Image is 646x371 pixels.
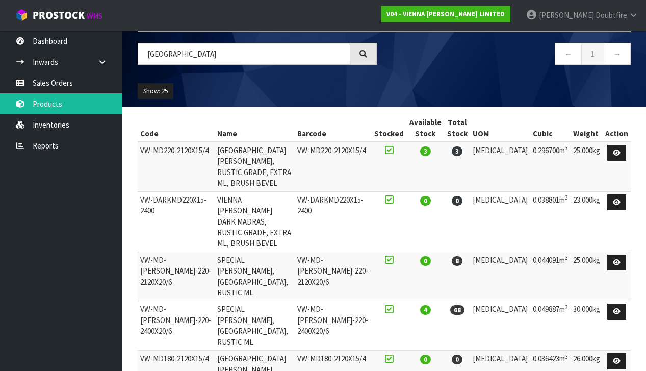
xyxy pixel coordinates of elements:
[138,114,215,142] th: Code
[581,43,604,65] a: 1
[604,43,631,65] a: →
[138,191,215,252] td: VW-DARKMD220X15-2400
[530,252,571,301] td: 0.044091m
[571,191,603,252] td: 23.000kg
[87,11,102,21] small: WMS
[138,142,215,191] td: VW-MD220-2120X15/4
[420,305,431,315] span: 4
[420,355,431,364] span: 0
[420,196,431,206] span: 0
[138,83,173,100] button: Show: 25
[603,114,631,142] th: Action
[295,252,372,301] td: VW-MD-[PERSON_NAME]-220-2120X20/6
[444,114,470,142] th: Total Stock
[470,142,530,191] td: [MEDICAL_DATA]
[386,10,505,18] strong: V04 - VIENNA [PERSON_NAME] LIMITED
[452,196,462,206] span: 0
[571,301,603,351] td: 30.000kg
[372,114,406,142] th: Stocked
[33,9,85,22] span: ProStock
[571,252,603,301] td: 25.000kg
[530,191,571,252] td: 0.038801m
[15,9,28,21] img: cube-alt.png
[138,43,350,65] input: Search products
[420,146,431,156] span: 3
[215,114,295,142] th: Name
[565,304,568,311] sup: 3
[539,10,594,20] span: [PERSON_NAME]
[470,301,530,351] td: [MEDICAL_DATA]
[295,301,372,351] td: VW-MD-[PERSON_NAME]-220-2400X20/6
[596,10,627,20] span: Doubtfire
[215,191,295,252] td: VIENNA [PERSON_NAME] DARK MADRAS, RUSTIC GRADE, EXTRA ML, BRUSH BEVEL
[295,114,372,142] th: Barcode
[555,43,582,65] a: ←
[392,43,631,68] nav: Page navigation
[420,256,431,266] span: 0
[530,301,571,351] td: 0.049887m
[565,254,568,261] sup: 3
[452,146,462,156] span: 3
[138,301,215,351] td: VW-MD-[PERSON_NAME]-220-2400X20/6
[138,252,215,301] td: VW-MD-[PERSON_NAME]-220-2120X20/6
[452,256,462,266] span: 8
[571,114,603,142] th: Weight
[470,191,530,252] td: [MEDICAL_DATA]
[406,114,444,142] th: Available Stock
[215,252,295,301] td: SPECIAL [PERSON_NAME],[GEOGRAPHIC_DATA], RUSTIC ML
[215,142,295,191] td: [GEOGRAPHIC_DATA][PERSON_NAME], RUSTIC GRADE, EXTRA ML, BRUSH BEVEL
[470,252,530,301] td: [MEDICAL_DATA]
[470,114,530,142] th: UOM
[565,353,568,360] sup: 3
[530,114,571,142] th: Cubic
[452,355,462,364] span: 0
[565,194,568,201] sup: 3
[295,191,372,252] td: VW-DARKMD220X15-2400
[530,142,571,191] td: 0.296700m
[571,142,603,191] td: 25.000kg
[565,144,568,152] sup: 3
[450,305,464,315] span: 68
[215,301,295,351] td: SPECIAL [PERSON_NAME],[GEOGRAPHIC_DATA], RUSTIC ML
[295,142,372,191] td: VW-MD220-2120X15/4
